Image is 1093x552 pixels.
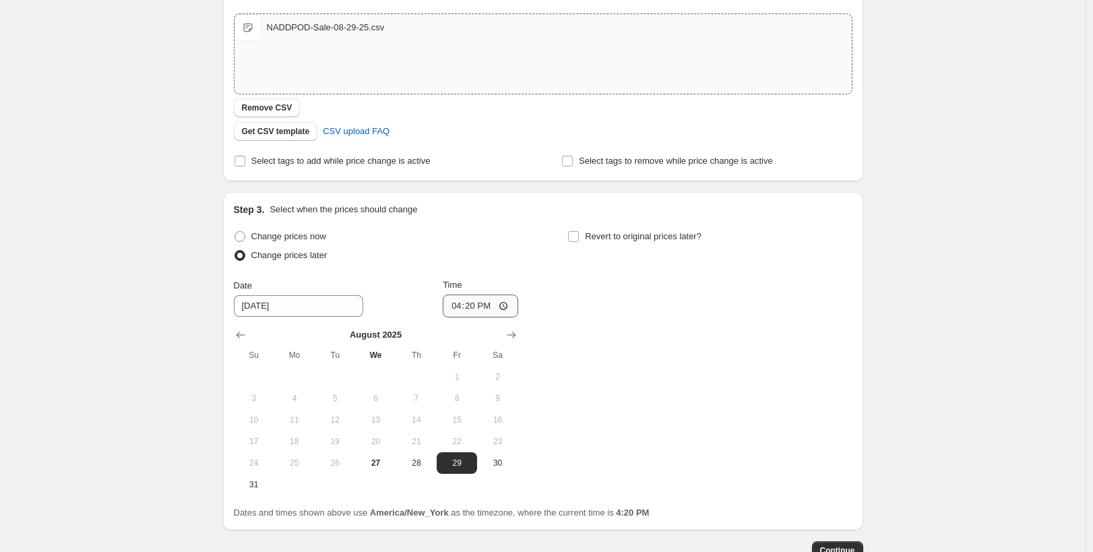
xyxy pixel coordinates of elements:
button: Get CSV template [234,122,318,141]
span: 21 [402,436,431,447]
span: 10 [239,415,269,425]
span: Change prices now [251,231,326,241]
span: 18 [280,436,309,447]
span: Select tags to add while price change is active [251,156,431,166]
span: 12 [320,415,350,425]
span: 2 [482,371,512,382]
button: Thursday August 14 2025 [396,409,437,431]
button: Wednesday August 13 2025 [355,409,396,431]
b: America/New_York [370,508,449,518]
div: NADDPOD-Sale-08-29-25.csv [267,21,385,34]
button: Tuesday August 19 2025 [315,431,355,452]
span: 25 [280,458,309,468]
button: Thursday August 7 2025 [396,388,437,409]
button: Sunday August 17 2025 [234,431,274,452]
button: Saturday August 30 2025 [477,452,518,474]
button: Show previous month, July 2025 [231,326,250,344]
span: Time [443,280,462,290]
button: Sunday August 24 2025 [234,452,274,474]
th: Tuesday [315,344,355,366]
span: 29 [442,458,472,468]
span: Sa [482,350,512,361]
button: Monday August 4 2025 [274,388,315,409]
span: Fr [442,350,472,361]
span: 20 [361,436,390,447]
span: 19 [320,436,350,447]
button: Thursday August 28 2025 [396,452,437,474]
span: Revert to original prices later? [585,231,701,241]
span: Date [234,280,252,290]
input: 12:00 [443,295,518,317]
button: Tuesday August 5 2025 [315,388,355,409]
button: Friday August 22 2025 [437,431,477,452]
span: 4 [280,393,309,404]
span: Get CSV template [242,126,310,137]
span: 3 [239,393,269,404]
button: Tuesday August 12 2025 [315,409,355,431]
span: CSV upload FAQ [323,125,389,138]
button: Saturday August 23 2025 [477,431,518,452]
span: We [361,350,390,361]
th: Monday [274,344,315,366]
span: 17 [239,436,269,447]
span: Tu [320,350,350,361]
button: Monday August 25 2025 [274,452,315,474]
button: Saturday August 16 2025 [477,409,518,431]
button: Friday August 8 2025 [437,388,477,409]
button: Monday August 11 2025 [274,409,315,431]
th: Thursday [396,344,437,366]
span: 15 [442,415,472,425]
button: Sunday August 3 2025 [234,388,274,409]
th: Sunday [234,344,274,366]
button: Thursday August 21 2025 [396,431,437,452]
button: Friday August 29 2025 [437,452,477,474]
span: 23 [482,436,512,447]
b: 4:20 PM [616,508,649,518]
button: Saturday August 9 2025 [477,388,518,409]
span: 1 [442,371,472,382]
span: 11 [280,415,309,425]
span: 31 [239,479,269,490]
button: Friday August 1 2025 [437,366,477,388]
span: 24 [239,458,269,468]
span: Mo [280,350,309,361]
span: Select tags to remove while price change is active [579,156,773,166]
button: Remove CSV [234,98,301,117]
span: 8 [442,393,472,404]
span: 9 [482,393,512,404]
span: Th [402,350,431,361]
span: 28 [402,458,431,468]
a: CSV upload FAQ [315,121,398,142]
button: Friday August 15 2025 [437,409,477,431]
span: 14 [402,415,431,425]
span: Dates and times shown above use as the timezone, where the current time is [234,508,650,518]
th: Saturday [477,344,518,366]
h2: Step 3. [234,203,265,216]
button: Saturday August 2 2025 [477,366,518,388]
span: 22 [442,436,472,447]
span: 16 [482,415,512,425]
span: 7 [402,393,431,404]
button: Wednesday August 6 2025 [355,388,396,409]
span: Su [239,350,269,361]
span: 5 [320,393,350,404]
button: Wednesday August 20 2025 [355,431,396,452]
p: Select when the prices should change [270,203,417,216]
span: 26 [320,458,350,468]
button: Today Wednesday August 27 2025 [355,452,396,474]
input: 8/27/2025 [234,295,363,317]
th: Friday [437,344,477,366]
button: Tuesday August 26 2025 [315,452,355,474]
span: 6 [361,393,390,404]
span: Remove CSV [242,102,292,113]
button: Show next month, September 2025 [502,326,521,344]
span: 13 [361,415,390,425]
button: Sunday August 31 2025 [234,474,274,495]
span: 30 [482,458,512,468]
span: 27 [361,458,390,468]
th: Wednesday [355,344,396,366]
span: Change prices later [251,250,327,260]
button: Monday August 18 2025 [274,431,315,452]
button: Sunday August 10 2025 [234,409,274,431]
